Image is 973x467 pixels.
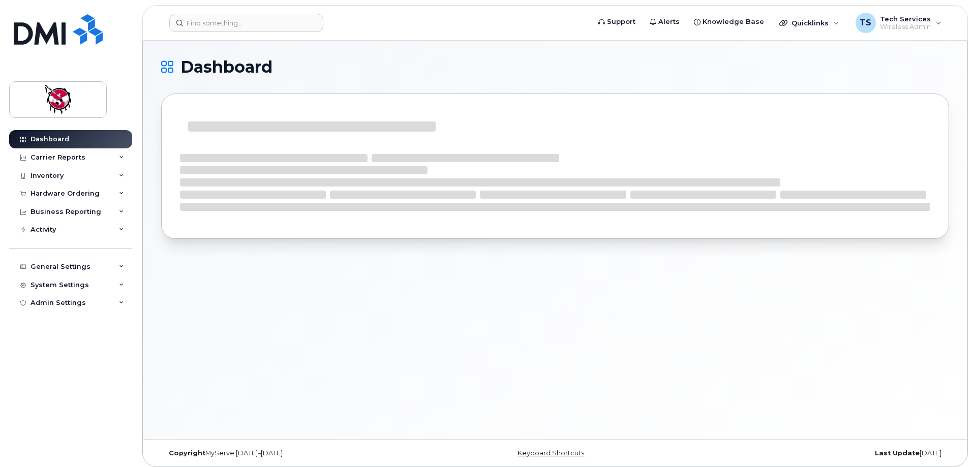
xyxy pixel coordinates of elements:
strong: Copyright [169,449,205,457]
strong: Last Update [875,449,920,457]
div: [DATE] [686,449,949,457]
div: MyServe [DATE]–[DATE] [161,449,424,457]
span: Dashboard [180,59,272,75]
a: Keyboard Shortcuts [518,449,584,457]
